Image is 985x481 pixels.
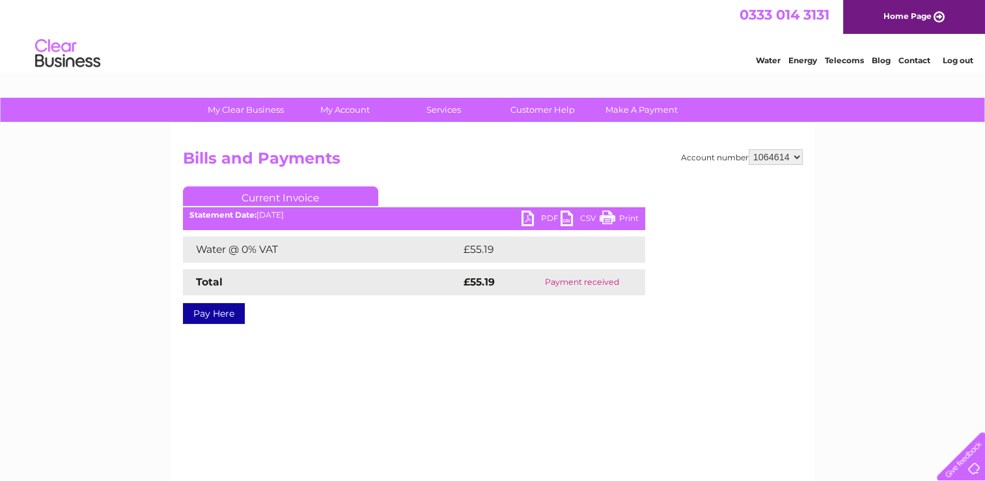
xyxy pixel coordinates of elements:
a: Services [390,98,497,122]
b: Statement Date: [189,210,257,220]
a: Telecoms [825,55,864,65]
a: Pay Here [183,303,245,324]
a: Contact [898,55,930,65]
a: Print [600,211,639,229]
a: 0333 014 3131 [740,7,829,23]
a: CSV [561,211,600,229]
strong: Total [196,276,223,288]
a: Current Invoice [183,186,378,206]
a: Log out [942,55,973,65]
div: Clear Business is a trading name of Verastar Limited (registered in [GEOGRAPHIC_DATA] No. 3667643... [186,7,801,63]
a: Customer Help [489,98,596,122]
td: £55.19 [460,237,618,263]
td: Payment received [519,269,645,295]
a: My Clear Business [192,98,299,122]
a: PDF [521,211,561,229]
a: Make A Payment [588,98,695,122]
strong: £55.19 [464,276,495,288]
a: My Account [291,98,398,122]
div: Account number [681,149,803,165]
img: logo.png [35,34,101,74]
a: Energy [788,55,817,65]
h2: Bills and Payments [183,149,803,174]
div: [DATE] [183,211,645,220]
a: Blog [872,55,891,65]
a: Water [756,55,781,65]
td: Water @ 0% VAT [183,237,460,263]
